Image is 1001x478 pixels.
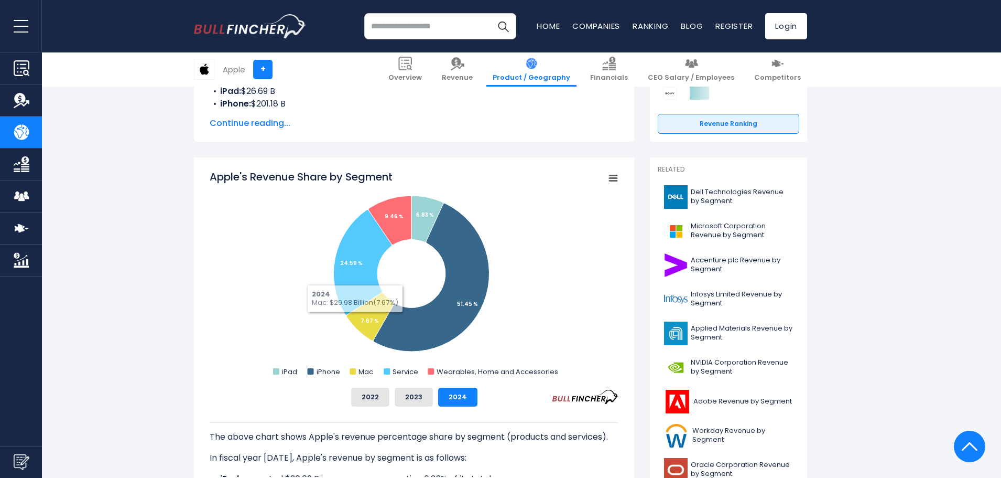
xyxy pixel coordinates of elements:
a: Register [715,20,753,31]
img: ADBE logo [664,390,690,413]
a: Blog [681,20,703,31]
tspan: 6.83 % [416,211,434,219]
a: Infosys Limited Revenue by Segment [658,285,799,314]
span: Overview [388,73,422,82]
b: iPad: [220,85,241,97]
button: 2024 [438,388,477,407]
a: Microsoft Corporation Revenue by Segment [658,217,799,246]
a: Home [537,20,560,31]
span: Infosys Limited Revenue by Segment [691,290,793,308]
img: NVDA logo [664,356,688,379]
p: In fiscal year [DATE], Apple's revenue by segment is as follows: [210,452,618,464]
a: Accenture plc Revenue by Segment [658,251,799,280]
img: MSFT logo [664,219,688,243]
a: Dell Technologies Revenue by Segment [658,183,799,211]
a: Login [765,13,807,39]
b: iPhone: [220,98,251,110]
tspan: 51.45 % [457,300,478,308]
img: DELL logo [664,185,688,209]
a: Go to homepage [194,14,307,38]
text: iPad [282,367,297,377]
text: Mac [358,367,373,377]
span: Adobe Revenue by Segment [693,397,792,406]
img: WDAY logo [664,424,689,448]
span: Product / Geography [493,73,570,82]
a: Ranking [633,20,668,31]
span: Financials [590,73,628,82]
img: ACN logo [664,253,688,277]
li: $201.18 B [210,98,618,110]
tspan: 7.67 % [361,317,379,325]
img: INFY logo [664,288,688,311]
img: AAPL logo [194,59,214,79]
span: Competitors [754,73,801,82]
span: Accenture plc Revenue by Segment [691,256,793,274]
a: NVIDIA Corporation Revenue by Segment [658,353,799,382]
button: Search [490,13,516,39]
a: Overview [382,52,428,87]
a: Workday Revenue by Segment [658,421,799,450]
svg: Apple's Revenue Share by Segment [210,169,618,379]
span: Dell Technologies Revenue by Segment [691,188,793,206]
button: 2023 [395,388,433,407]
span: Applied Materials Revenue by Segment [691,324,793,342]
span: Continue reading... [210,117,618,130]
a: Financials [584,52,634,87]
text: iPhone [317,367,340,377]
a: Companies [572,20,620,31]
a: Competitors [748,52,807,87]
a: Revenue Ranking [658,114,799,134]
button: 2022 [351,388,389,407]
tspan: 24.59 % [340,259,363,267]
div: Apple [223,63,245,76]
span: CEO Salary / Employees [648,73,734,82]
span: Workday Revenue by Segment [692,427,793,444]
span: Microsoft Corporation Revenue by Segment [691,222,793,240]
a: + [253,60,273,79]
a: Applied Materials Revenue by Segment [658,319,799,348]
p: The above chart shows Apple's revenue percentage share by segment (products and services). [210,431,618,443]
text: Service [393,367,418,377]
a: Product / Geography [486,52,576,87]
a: Adobe Revenue by Segment [658,387,799,416]
img: bullfincher logo [194,14,307,38]
tspan: 9.46 % [385,213,404,220]
span: NVIDIA Corporation Revenue by Segment [691,358,793,376]
p: Related [658,165,799,174]
img: Sony Group Corporation competitors logo [663,87,677,100]
tspan: Apple's Revenue Share by Segment [210,169,393,184]
span: Revenue [442,73,473,82]
li: $26.69 B [210,85,618,98]
a: Revenue [436,52,479,87]
text: Wearables, Home and Accessories [437,367,558,377]
img: AMAT logo [664,322,688,345]
a: CEO Salary / Employees [641,52,741,87]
